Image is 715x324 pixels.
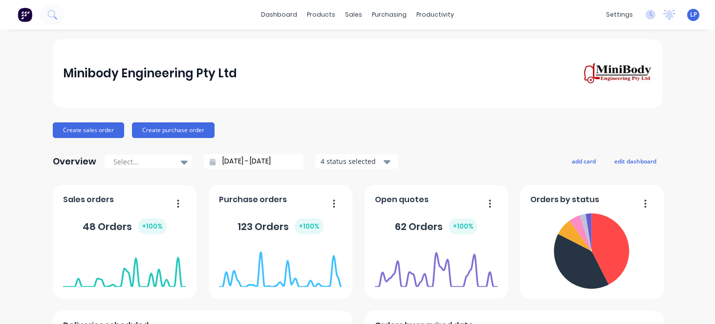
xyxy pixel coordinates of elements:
[302,7,340,22] div: products
[449,218,477,234] div: + 100 %
[584,62,652,85] img: Minibody Engineering Pty Ltd
[565,155,602,167] button: add card
[18,7,32,22] img: Factory
[321,156,382,166] div: 4 status selected
[315,154,398,169] button: 4 status selected
[375,194,429,206] span: Open quotes
[340,7,367,22] div: sales
[690,10,697,19] span: LP
[238,218,324,234] div: 123 Orders
[53,152,96,171] div: Overview
[608,155,663,167] button: edit dashboard
[256,7,302,22] a: dashboard
[132,122,215,138] button: Create purchase order
[601,7,638,22] div: settings
[63,64,237,83] div: Minibody Engineering Pty Ltd
[295,218,324,234] div: + 100 %
[367,7,412,22] div: purchasing
[530,194,599,206] span: Orders by status
[63,194,114,206] span: Sales orders
[412,7,459,22] div: productivity
[53,122,124,138] button: Create sales order
[83,218,167,234] div: 48 Orders
[219,194,287,206] span: Purchase orders
[395,218,477,234] div: 62 Orders
[138,218,167,234] div: + 100 %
